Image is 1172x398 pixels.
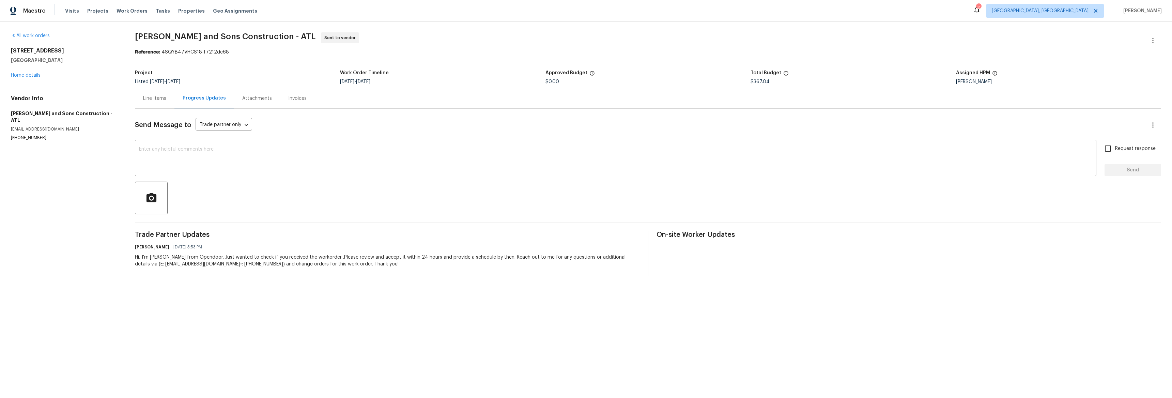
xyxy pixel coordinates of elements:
span: [DATE] [166,79,180,84]
p: [PHONE_NUMBER] [11,135,119,141]
b: Reference: [135,50,160,55]
span: Sent to vendor [324,34,358,41]
span: Tasks [156,9,170,13]
span: Work Orders [117,7,148,14]
span: Request response [1115,145,1156,152]
span: [PERSON_NAME] [1121,7,1162,14]
h2: [STREET_ADDRESS] [11,47,119,54]
span: [PERSON_NAME] and Sons Construction - ATL [135,32,315,41]
div: Progress Updates [183,95,226,102]
span: - [150,79,180,84]
h5: Project [135,71,153,75]
span: [DATE] 3:53 PM [173,244,202,250]
div: 2 [976,4,981,11]
h4: Vendor Info [11,95,119,102]
span: Visits [65,7,79,14]
span: On-site Worker Updates [657,231,1161,238]
div: [PERSON_NAME] [956,79,1161,84]
div: Hi, I'm [PERSON_NAME] from Opendoor. Just wanted to check if you received the workorder .Please r... [135,254,639,267]
div: Invoices [288,95,307,102]
h5: Total Budget [751,71,781,75]
span: Maestro [23,7,46,14]
div: Line Items [143,95,166,102]
span: The hpm assigned to this work order. [992,71,998,79]
a: Home details [11,73,41,78]
span: [DATE] [150,79,164,84]
p: [EMAIL_ADDRESS][DOMAIN_NAME] [11,126,119,132]
span: Properties [178,7,205,14]
span: The total cost of line items that have been proposed by Opendoor. This sum includes line items th... [783,71,789,79]
h5: [GEOGRAPHIC_DATA] [11,57,119,64]
span: $367.04 [751,79,770,84]
span: $0.00 [545,79,559,84]
span: Geo Assignments [213,7,257,14]
div: Trade partner only [196,120,252,131]
span: - [340,79,370,84]
span: Listed [135,79,180,84]
h6: [PERSON_NAME] [135,244,169,250]
h5: Work Order Timeline [340,71,389,75]
div: 4SQYB47VHCS18-f7212de68 [135,49,1161,56]
h5: [PERSON_NAME] and Sons Construction - ATL [11,110,119,124]
span: The total cost of line items that have been approved by both Opendoor and the Trade Partner. This... [589,71,595,79]
div: Attachments [242,95,272,102]
span: [GEOGRAPHIC_DATA], [GEOGRAPHIC_DATA] [992,7,1089,14]
span: Projects [87,7,108,14]
h5: Approved Budget [545,71,587,75]
span: [DATE] [356,79,370,84]
h5: Assigned HPM [956,71,990,75]
span: [DATE] [340,79,354,84]
span: Trade Partner Updates [135,231,639,238]
a: All work orders [11,33,50,38]
span: Send Message to [135,122,191,128]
